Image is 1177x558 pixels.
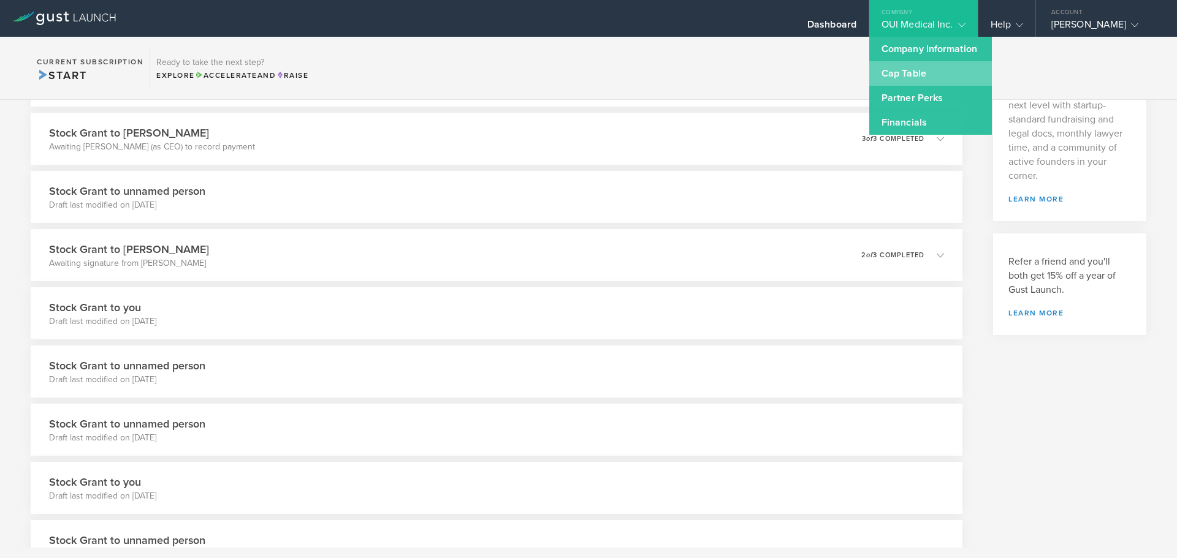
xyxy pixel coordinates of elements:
h3: Refer a friend and you'll both get 15% off a year of Gust Launch. [1008,255,1131,297]
p: Take your company to the next level with startup-standard fundraising and legal docs, monthly law... [1008,85,1131,183]
div: [PERSON_NAME] [1051,18,1156,37]
h3: Ready to take the next step? [156,58,308,67]
span: and [195,71,276,80]
div: OUI Medical Inc. [882,18,966,37]
div: Explore [156,70,308,81]
h3: Stock Grant to unnamed person [49,183,205,199]
h3: Stock Grant to unnamed person [49,416,205,432]
h3: Stock Grant to unnamed person [49,532,205,548]
p: 2 3 completed [861,252,924,258]
h2: Current Subscription [37,58,143,66]
a: learn more [1008,195,1131,203]
iframe: Chat Widget [1116,499,1177,558]
p: 3 3 completed [862,135,924,142]
div: Dashboard [807,18,856,37]
h3: Stock Grant to [PERSON_NAME] [49,241,209,257]
h3: Stock Grant to unnamed person [49,358,205,374]
h3: Stock Grant to [PERSON_NAME] [49,125,255,141]
p: Draft last modified on [DATE] [49,315,156,328]
h3: Stock Grant to you [49,474,156,490]
span: Start [37,69,86,82]
p: Draft last modified on [DATE] [49,432,205,444]
span: Accelerate [195,71,257,80]
div: Help [991,18,1023,37]
h3: Stock Grant to you [49,300,156,315]
p: Draft last modified on [DATE] [49,199,205,211]
em: of [866,251,873,259]
span: Raise [276,71,308,80]
em: of [866,135,873,143]
a: Learn more [1008,309,1131,317]
p: Draft last modified on [DATE] [49,490,156,502]
p: Awaiting [PERSON_NAME] (as CEO) to record payment [49,141,255,153]
div: Ready to take the next step?ExploreAccelerateandRaise [150,49,314,87]
p: Draft last modified on [DATE] [49,374,205,386]
p: Awaiting signature from [PERSON_NAME] [49,257,209,270]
